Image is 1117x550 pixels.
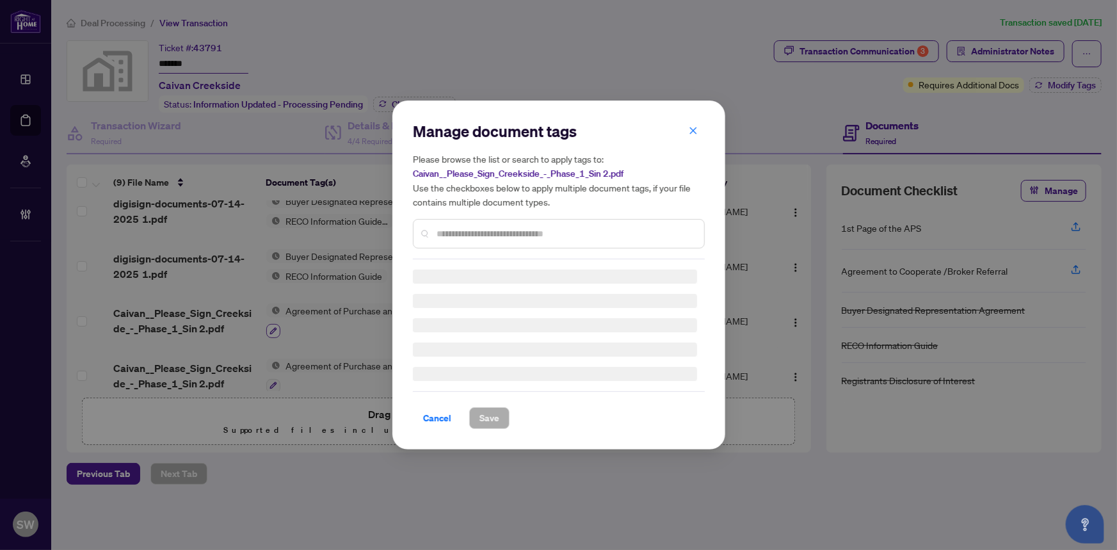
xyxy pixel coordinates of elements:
[413,152,705,209] h5: Please browse the list or search to apply tags to: Use the checkboxes below to apply multiple doc...
[1066,505,1104,544] button: Open asap
[413,407,462,429] button: Cancel
[689,126,698,135] span: close
[413,168,623,179] span: Caivan__Please_Sign_Creekside_-_Phase_1_Sin 2.pdf
[423,408,451,428] span: Cancel
[413,121,705,142] h2: Manage document tags
[469,407,510,429] button: Save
